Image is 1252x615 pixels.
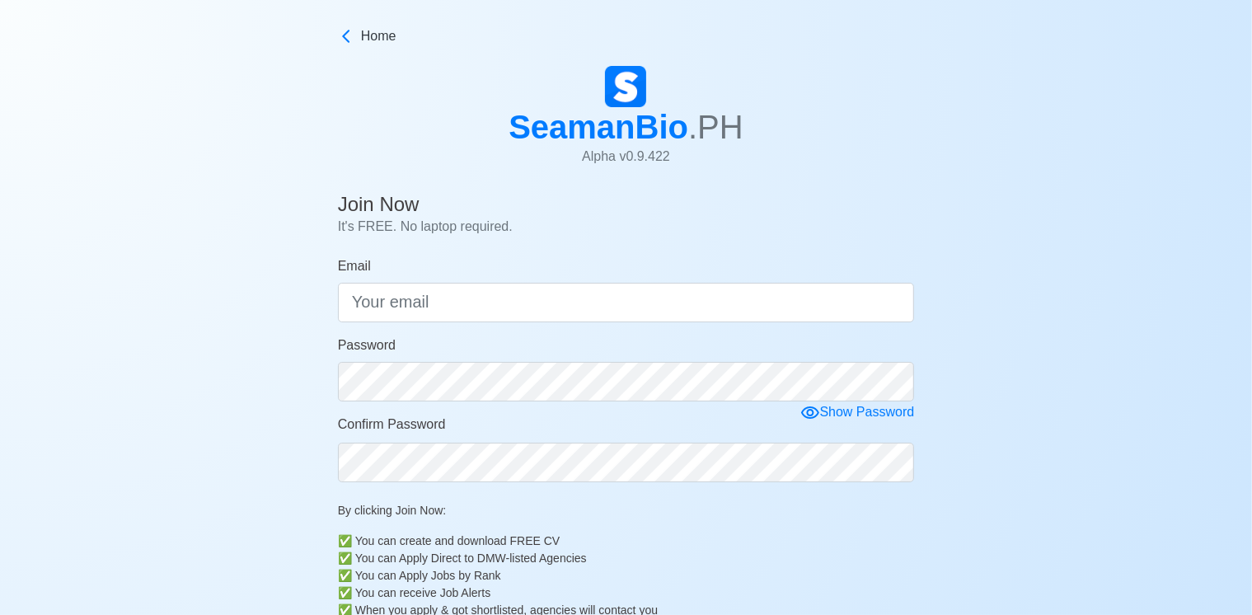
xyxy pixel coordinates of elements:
[800,402,915,423] div: Show Password
[338,417,446,431] span: Confirm Password
[688,109,743,145] span: .PH
[509,66,743,180] a: SeamanBio.PHAlpha v0.9.422
[355,567,915,584] div: You can Apply Jobs by Rank
[355,584,915,602] div: You can receive Job Alerts
[338,26,915,46] a: Home
[338,217,915,237] p: It's FREE. No laptop required.
[338,502,915,519] p: By clicking Join Now:
[338,550,352,567] b: ✅
[361,26,396,46] span: Home
[338,584,352,602] b: ✅
[338,283,915,322] input: Your email
[355,533,915,550] div: You can create and download FREE CV
[338,193,915,217] h4: Join Now
[338,338,396,352] span: Password
[509,107,743,147] h1: SeamanBio
[605,66,646,107] img: Logo
[338,259,371,273] span: Email
[338,567,352,584] b: ✅
[355,550,915,567] div: You can Apply Direct to DMW-listed Agencies
[338,533,352,550] b: ✅
[509,147,743,167] p: Alpha v 0.9.422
